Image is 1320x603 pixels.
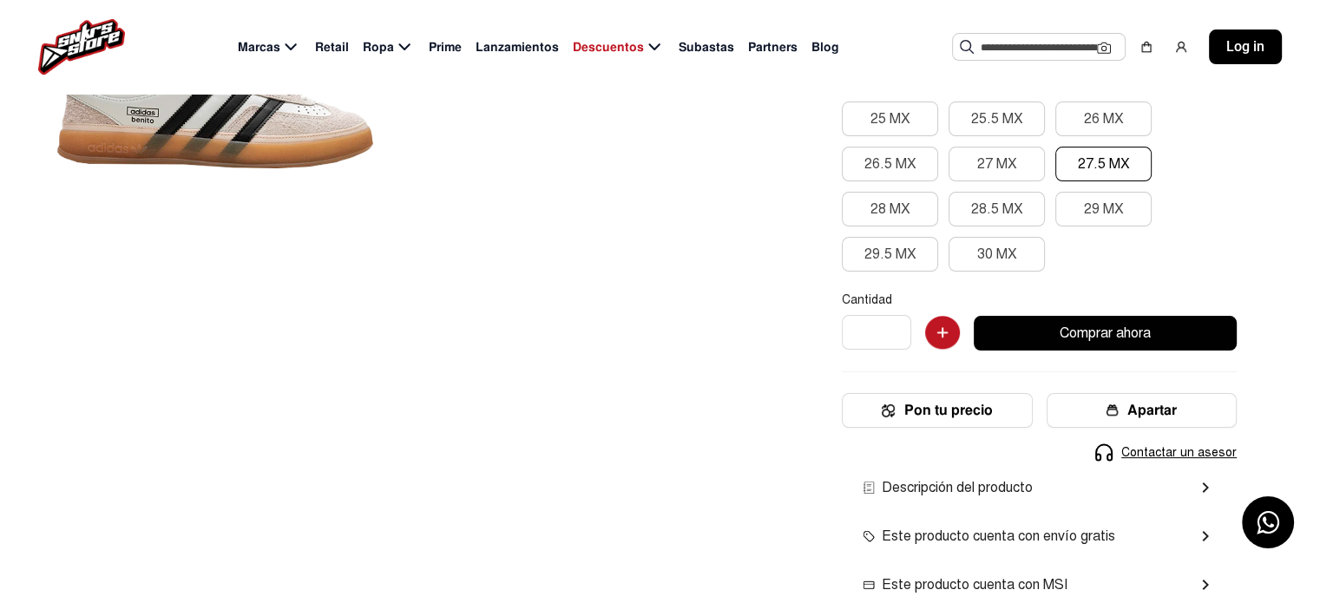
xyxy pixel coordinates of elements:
[842,292,1237,308] p: Cantidad
[1226,36,1264,57] span: Log in
[476,38,559,56] span: Lanzamientos
[960,40,974,54] img: Buscar
[1106,403,1119,417] img: wallet-05.png
[882,403,895,417] img: Icon.png
[1195,574,1216,595] mat-icon: chevron_right
[925,316,960,351] img: Agregar al carrito
[1139,40,1153,54] img: shopping
[863,526,1115,547] span: Este producto cuenta con envío gratis
[38,19,125,75] img: logo
[863,579,875,591] img: msi
[1195,526,1216,547] mat-icon: chevron_right
[1055,192,1152,226] button: 29 MX
[1097,41,1111,55] img: Cámara
[949,237,1045,272] button: 30 MX
[811,38,839,56] span: Blog
[1047,393,1237,428] button: Apartar
[1195,477,1216,498] mat-icon: chevron_right
[1174,40,1188,54] img: user
[1055,147,1152,181] button: 27.5 MX
[842,147,938,181] button: 26.5 MX
[863,530,875,542] img: envio
[842,192,938,226] button: 28 MX
[429,38,462,56] span: Prime
[863,482,875,494] img: envio
[315,38,349,56] span: Retail
[679,38,734,56] span: Subastas
[573,38,644,56] span: Descuentos
[974,316,1237,351] button: Comprar ahora
[842,393,1032,428] button: Pon tu precio
[949,147,1045,181] button: 27 MX
[1055,102,1152,136] button: 26 MX
[863,477,1033,498] span: Descripción del producto
[1121,443,1237,462] span: Contactar un asesor
[842,237,938,272] button: 29.5 MX
[363,38,394,56] span: Ropa
[748,38,798,56] span: Partners
[949,102,1045,136] button: 25.5 MX
[863,574,1067,595] span: Este producto cuenta con MSI
[238,38,280,56] span: Marcas
[842,102,938,136] button: 25 MX
[949,192,1045,226] button: 28.5 MX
